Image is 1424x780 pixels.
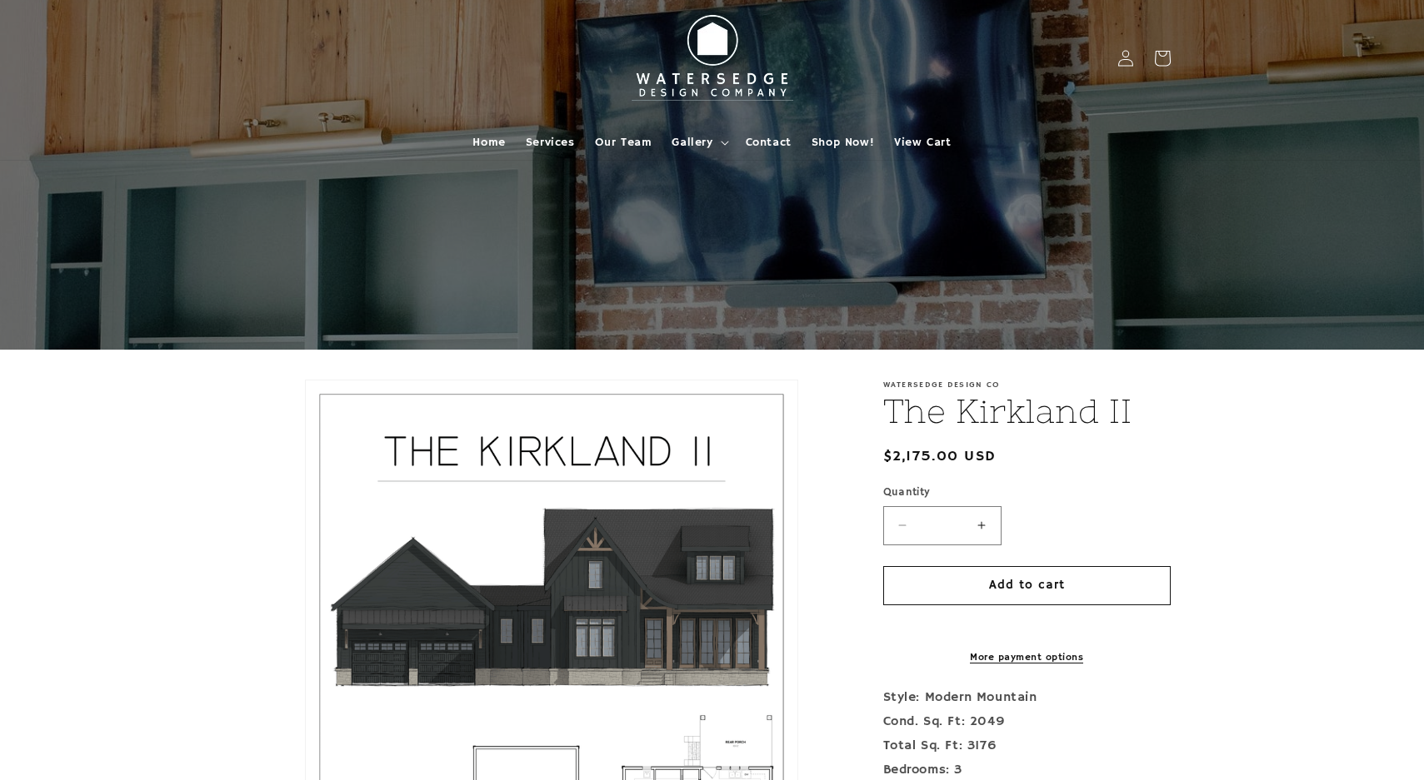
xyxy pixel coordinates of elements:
[462,125,515,160] a: Home
[526,135,575,150] span: Services
[746,135,792,150] span: Contact
[516,125,585,160] a: Services
[736,125,802,160] a: Contact
[883,650,1171,665] a: More payment options
[595,135,652,150] span: Our Team
[883,445,997,468] span: $2,175.00 USD
[585,125,662,160] a: Our Team
[812,135,874,150] span: Shop Now!
[472,135,505,150] span: Home
[802,125,884,160] a: Shop Now!
[662,125,735,160] summary: Gallery
[884,125,961,160] a: View Cart
[883,380,1171,390] p: Watersedge Design Co
[883,390,1171,433] h1: The Kirkland II
[672,135,712,150] span: Gallery
[894,135,951,150] span: View Cart
[621,7,804,110] img: Watersedge Design Co
[883,566,1171,605] button: Add to cart
[883,484,1171,501] label: Quantity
